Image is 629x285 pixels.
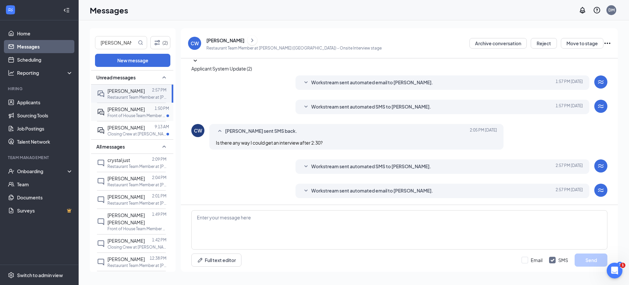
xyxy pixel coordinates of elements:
button: Full text editorPen [191,254,241,267]
svg: Pen [197,257,203,263]
button: New message [95,54,170,67]
span: Workstream sent automated SMS to [PERSON_NAME]. [311,103,431,111]
span: [PERSON_NAME] [107,175,145,181]
svg: UserCheck [8,168,14,174]
svg: Notifications [579,6,586,14]
p: 1:50 PM [155,106,169,111]
svg: ChatInactive [97,196,105,204]
a: Talent Network [17,135,73,148]
p: Front of House Team Member at [PERSON_NAME] ([GEOGRAPHIC_DATA]) [107,226,166,232]
svg: QuestionInfo [593,6,601,14]
h1: Messages [90,5,128,16]
button: Archive conversation [469,38,527,49]
svg: SmallChevronDown [302,103,310,111]
div: CW [191,40,199,47]
a: Team [17,178,73,191]
a: Home [17,27,73,40]
div: 2 [617,262,622,267]
span: [PERSON_NAME] [107,238,145,244]
svg: WorkstreamLogo [7,7,14,13]
p: Restaurant Team Member at [PERSON_NAME] ([GEOGRAPHIC_DATA]) [107,200,166,206]
span: Unread messages [96,74,136,81]
div: Team Management [8,155,72,160]
div: DM [608,7,615,13]
button: SmallChevronDownApplicant System Update (2) [191,57,252,72]
div: Reporting [17,70,73,76]
p: Restaurant Team Member at [PERSON_NAME] ([GEOGRAPHIC_DATA]) [107,94,166,100]
span: [PERSON_NAME] [107,106,145,112]
svg: MagnifyingGlass [138,40,143,45]
a: Job Postings [17,122,73,135]
a: Sourcing Tools [17,109,73,122]
a: Documents [17,191,73,204]
button: Filter (2) [150,36,170,49]
svg: ChatInactive [97,218,105,226]
span: Workstream sent automated email to [PERSON_NAME]. [311,187,433,195]
a: SurveysCrown [17,204,73,217]
span: [PERSON_NAME] [107,125,145,131]
svg: ActiveDoubleChat [97,127,105,134]
div: Switch to admin view [17,272,63,278]
a: Applicants [17,96,73,109]
button: Reject [531,38,557,49]
p: Restaurant Team Member at [PERSON_NAME] ([GEOGRAPHIC_DATA]) [107,182,166,188]
svg: Ellipses [603,39,611,47]
svg: WorkstreamLogo [597,102,605,110]
p: 1:49 PM [152,212,166,217]
span: crystal just [107,157,130,163]
p: Front of House Team Member at [PERSON_NAME] ([GEOGRAPHIC_DATA]) [107,113,166,118]
svg: ChatInactive [97,258,105,266]
p: 12:38 PM [150,255,166,261]
svg: Filter [153,39,161,47]
div: Onboarding [17,168,67,174]
svg: WorkstreamLogo [597,162,605,170]
div: CW [194,127,202,134]
svg: DoubleChat [97,90,105,98]
svg: Analysis [8,70,14,76]
input: Search [95,36,137,49]
p: Restaurant Team Member at [PERSON_NAME] ([GEOGRAPHIC_DATA]) [107,263,166,268]
span: [PERSON_NAME] [107,194,145,200]
svg: SmallChevronDown [191,57,199,65]
svg: SmallChevronDown [302,163,310,171]
span: 1 [620,263,625,268]
span: [PERSON_NAME] [107,256,145,262]
a: Messages [17,40,73,53]
a: Scheduling [17,53,73,66]
span: [DATE] 2:05 PM [470,127,497,135]
div: [PERSON_NAME] [206,37,244,44]
svg: ChatInactive [97,177,105,185]
button: ChevronRight [247,35,257,45]
svg: ChatInactive [97,159,105,167]
span: All messages [96,143,125,150]
svg: SmallChevronDown [302,79,310,87]
p: 2:09 PM [152,156,166,162]
p: 9:13 AM [155,124,169,130]
p: Restaurant Team Member at [PERSON_NAME] ([GEOGRAPHIC_DATA]) - Onsite Interview stage [206,45,382,51]
svg: Settings [8,272,14,278]
p: 2:57 PM [152,87,166,93]
svg: SmallChevronDown [302,187,310,195]
span: [PERSON_NAME] sent SMS back. [225,127,297,135]
span: [DATE] 2:57 PM [556,163,583,171]
svg: ChatInactive [97,240,105,248]
span: Workstream sent automated SMS to [PERSON_NAME]. [311,163,431,171]
button: Move to stage [561,38,603,49]
p: Closing Crew at [PERSON_NAME] ([GEOGRAPHIC_DATA]) [107,244,166,250]
p: 2:01 PM [152,193,166,199]
span: [DATE] 2:57 PM [556,187,583,195]
p: Closing Crew at [PERSON_NAME] ([GEOGRAPHIC_DATA]) [107,131,166,137]
span: [DATE] 1:57 PM [556,79,583,87]
p: 1:42 PM [152,237,166,243]
span: [PERSON_NAME] [PERSON_NAME] [107,212,145,225]
button: Send [575,254,607,267]
svg: SmallChevronUp [160,73,168,81]
span: [PERSON_NAME] [107,88,145,94]
span: Applicant System Update (2) [191,66,252,71]
svg: SmallChevronUp [160,143,168,151]
iframe: Intercom live chat [607,263,622,278]
svg: Collapse [63,7,70,13]
p: Restaurant Team Member at [PERSON_NAME] ([GEOGRAPHIC_DATA]) [107,164,166,169]
p: 2:04 PM [152,175,166,180]
svg: SmallChevronUp [216,127,224,135]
